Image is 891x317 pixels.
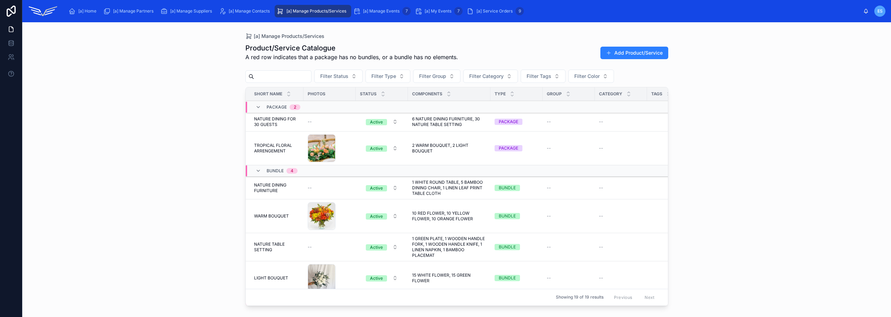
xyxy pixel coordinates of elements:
[64,3,863,19] div: scrollable content
[599,119,603,125] span: --
[495,91,506,97] span: TYPE
[495,244,538,250] a: BUNDLE
[547,185,591,191] a: --
[527,73,551,80] span: Filter Tags
[547,275,591,281] a: --
[599,213,643,219] a: --
[412,272,486,284] a: 15 WHITE FLOWER, 15 GREEN FLOWER
[412,236,486,258] a: 1 GREEN PLATE, 1 WOODEN HANDLE FORK, 1 WOODEN HANDLE KNIFE, 1 LINEN NAPKIN, 1 BAMBOO PLACEMAT
[360,181,404,195] a: Select Button
[254,182,299,193] a: NATURE DINING FURNITURE
[547,213,591,219] a: --
[413,70,460,83] button: Select Button
[28,6,58,17] img: App logo
[308,244,312,250] span: --
[254,275,288,281] span: LIGHT BOUQUET
[254,241,299,253] a: NATURE TABLE SETTING
[599,91,622,97] span: CATEGORY
[547,119,591,125] a: --
[370,145,383,152] div: Active
[291,168,293,174] div: 4
[360,271,404,285] a: Select Button
[320,73,348,80] span: Filter Status
[314,70,363,83] button: Select Button
[254,213,299,219] a: WARM BOUQUET
[360,240,404,254] a: Select Button
[454,7,463,15] div: 7
[465,5,526,17] a: [a] Service Orders9
[499,119,518,125] div: PACKAGE
[78,8,96,14] span: [a] Home
[217,5,275,17] a: [a] Manage Contacts
[599,244,603,250] span: --
[254,143,299,154] a: TROPICAL FLORAL ARRENGEMENT
[66,5,101,17] a: [a] Home
[267,168,284,174] span: BUNDLE
[547,275,551,281] span: --
[599,275,643,281] a: --
[599,213,603,219] span: --
[495,213,538,219] a: BUNDLE
[476,8,513,14] span: [a] Service Orders
[547,213,551,219] span: --
[599,119,643,125] a: --
[275,5,351,17] a: [a] Manage Products/Services
[254,213,289,219] span: WARM BOUQUET
[308,185,312,191] span: --
[360,182,403,194] button: Select Button
[515,7,524,15] div: 9
[370,213,383,220] div: Active
[360,142,404,155] a: Select Button
[308,91,325,97] span: Photos
[463,70,518,83] button: Select Button
[469,73,504,80] span: Filter Category
[425,8,451,14] span: [a] My Events
[599,145,603,151] span: --
[599,244,643,250] a: --
[360,116,403,128] button: Select Button
[556,295,604,300] span: Showing 19 of 19 results
[365,70,410,83] button: Select Button
[101,5,158,17] a: [a] Manage Partners
[651,91,662,97] span: Tags
[286,8,346,14] span: [a] Manage Products/Services
[254,116,299,127] a: NATURE DINING FOR 30 GUESTS
[568,70,614,83] button: Select Button
[547,185,551,191] span: --
[547,91,562,97] span: GROUP
[495,119,538,125] a: PACKAGE
[308,244,352,250] a: --
[308,119,312,125] span: --
[413,5,465,17] a: [a] My Events7
[499,213,516,219] div: BUNDLE
[402,7,411,15] div: 7
[245,33,324,40] a: [a] Manage Products/Services
[370,185,383,191] div: Active
[547,145,591,151] a: --
[547,244,591,250] a: --
[419,73,446,80] span: Filter Group
[547,244,551,250] span: --
[412,211,486,222] a: 10 RED FLOWER, 10 YELLOW FLOWER, 10 ORANGE FLOWER
[294,104,296,110] div: 2
[351,5,413,17] a: [a] Manage Events7
[229,8,270,14] span: [a] Manage Contacts
[574,73,600,80] span: Filter Color
[412,180,486,196] a: 1 WHITE ROUND TABLE, 5 BAMBOO DINING CHAIR, 1 LINEN LEAF PRINT TABLE CLOTH
[113,8,153,14] span: [a] Manage Partners
[495,275,538,281] a: BUNDLE
[370,244,383,251] div: Active
[363,8,400,14] span: [a] Manage Events
[360,209,404,223] a: Select Button
[360,210,403,222] button: Select Button
[600,47,668,59] button: Add Product/Service
[308,185,352,191] a: --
